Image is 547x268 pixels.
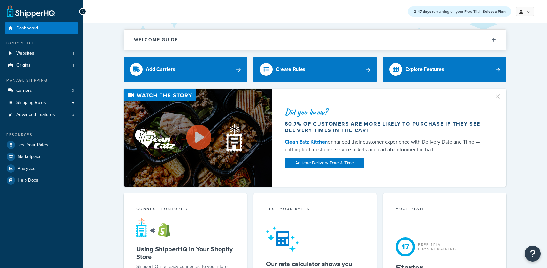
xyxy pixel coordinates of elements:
[418,9,481,14] span: remaining on your Free Trial
[396,206,494,213] div: Your Plan
[5,109,78,121] a: Advanced Features0
[124,30,506,50] button: Welcome Guide
[418,9,431,14] strong: 17 days
[483,9,506,14] a: Select a Plan
[405,65,444,74] div: Explore Features
[134,37,178,42] h2: Welcome Guide
[285,121,486,134] div: 60.7% of customers are more likely to purchase if they see delivery times in the cart
[73,63,74,68] span: 1
[18,178,38,183] span: Help Docs
[5,139,78,151] a: Test Your Rates
[285,158,364,168] a: Activate Delivery Date & Time
[136,218,176,237] img: connect-shq-shopify-9b9a8c5a.svg
[285,138,328,146] a: Clean Eatz Kitchen
[5,59,78,71] li: Origins
[396,237,415,256] div: 17
[418,242,456,251] div: Free Trial Days Remaining
[5,109,78,121] li: Advanced Features
[136,245,234,261] h5: Using ShipperHQ in Your Shopify Store
[5,97,78,109] a: Shipping Rules
[5,48,78,59] a: Websites1
[16,88,32,93] span: Carriers
[16,63,31,68] span: Origins
[146,65,175,74] div: Add Carriers
[72,112,74,118] span: 0
[5,85,78,97] a: Carriers0
[5,59,78,71] a: Origins1
[5,41,78,46] div: Basic Setup
[285,107,486,116] div: Did you know?
[18,154,41,160] span: Marketplace
[383,57,506,82] a: Explore Features
[72,88,74,93] span: 0
[5,78,78,83] div: Manage Shipping
[16,26,38,31] span: Dashboard
[5,48,78,59] li: Websites
[124,89,272,187] img: Video thumbnail
[5,163,78,174] a: Analytics
[5,151,78,162] a: Marketplace
[5,22,78,34] a: Dashboard
[253,57,377,82] a: Create Rules
[5,85,78,97] li: Carriers
[16,51,34,56] span: Websites
[16,112,55,118] span: Advanced Features
[16,100,46,106] span: Shipping Rules
[124,57,247,82] a: Add Carriers
[525,246,541,262] button: Open Resource Center
[266,206,364,213] div: Test your rates
[285,138,486,154] div: enhanced their customer experience with Delivery Date and Time — cutting both customer service ti...
[136,206,234,213] div: Connect to Shopify
[73,51,74,56] span: 1
[276,65,305,74] div: Create Rules
[18,142,48,148] span: Test Your Rates
[18,166,35,171] span: Analytics
[5,175,78,186] a: Help Docs
[5,132,78,138] div: Resources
